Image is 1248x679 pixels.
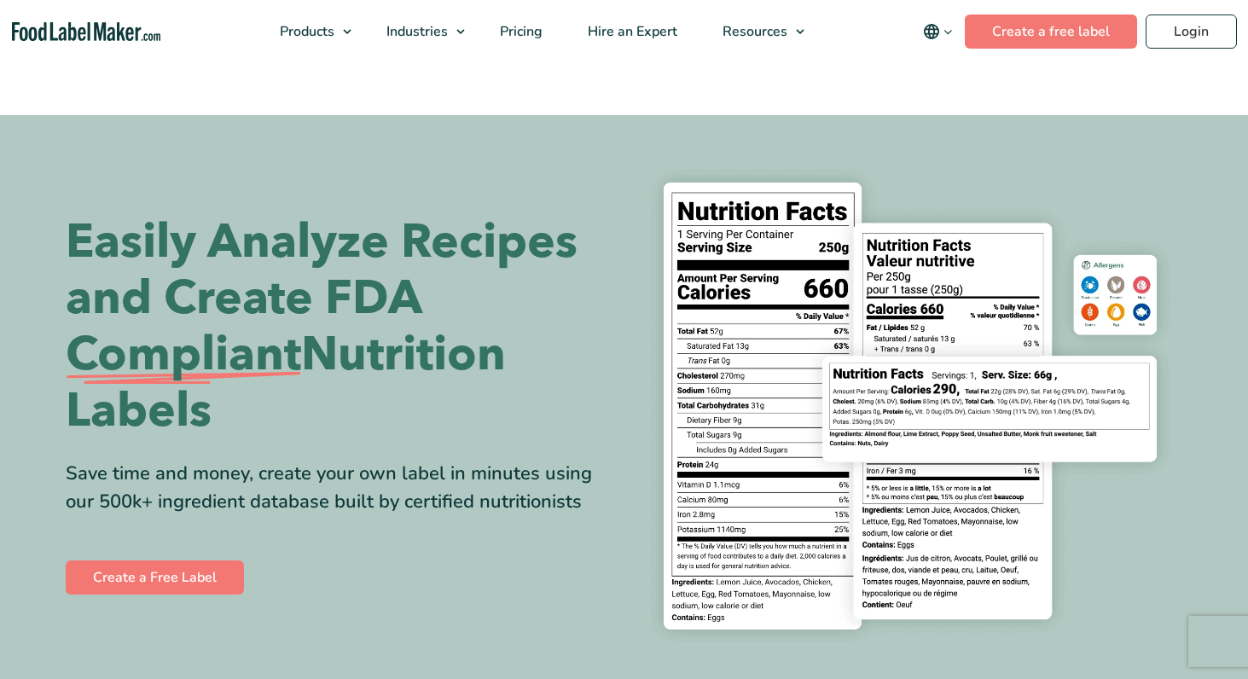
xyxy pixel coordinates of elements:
a: Create a free label [965,15,1137,49]
a: Food Label Maker homepage [12,22,161,42]
span: Compliant [66,327,301,383]
span: Industries [381,22,450,41]
a: Create a Free Label [66,560,244,595]
button: Change language [911,15,965,49]
span: Resources [717,22,789,41]
a: Login [1146,15,1237,49]
span: Pricing [495,22,544,41]
h1: Easily Analyze Recipes and Create FDA Nutrition Labels [66,214,612,439]
div: Save time and money, create your own label in minutes using our 500k+ ingredient database built b... [66,460,612,516]
span: Hire an Expert [583,22,679,41]
span: Products [275,22,336,41]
